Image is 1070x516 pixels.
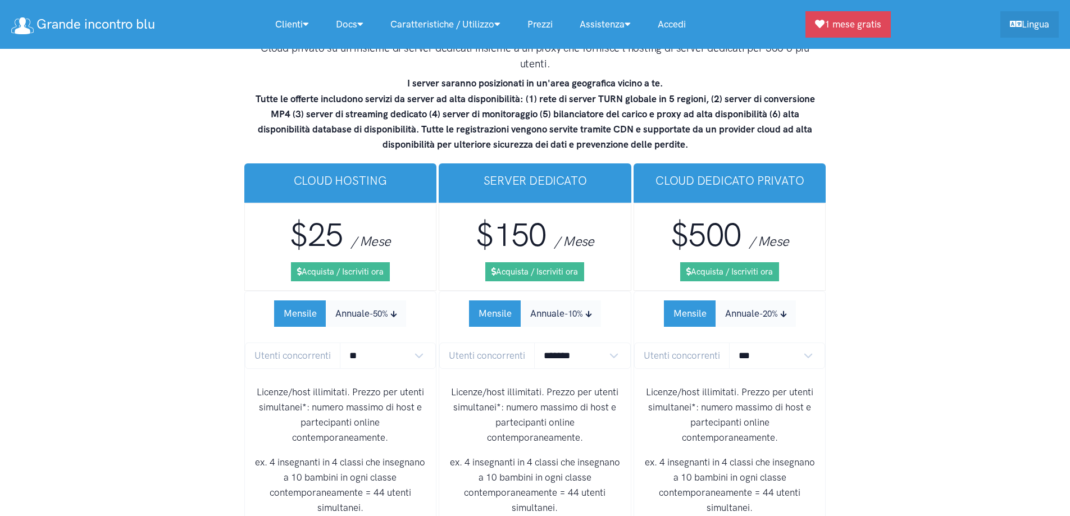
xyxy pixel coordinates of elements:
[671,216,741,254] span: $500
[643,455,817,516] p: ex. 4 insegnanti in 4 classi che insegnano a 10 bambini in ogni classe contemporaneamente = 44 ut...
[245,343,340,369] span: Utenti concorrenti
[326,300,406,327] button: Annuale-50%
[274,300,406,327] div: Subscription Period
[291,262,390,281] a: Acquista / Iscriviti ora
[253,172,428,189] h3: cloud hosting
[680,262,779,281] a: Acquista / Iscriviti ora
[664,300,796,327] div: Subscription Period
[262,12,322,36] a: Clienti
[476,216,547,254] span: $150
[1000,11,1059,38] a: Lingua
[643,385,817,446] p: Licenze/host illimitati. Prezzo per utenti simultanei*: numero massimo di host e partecipanti onl...
[322,12,377,36] a: Docs
[351,233,391,249] span: / Mese
[521,300,601,327] button: Annuale-10%
[439,343,535,369] span: Utenti concorrenti
[377,12,514,36] a: Caratteristiche / Utilizzo
[370,309,388,319] small: -50%
[448,172,622,189] h3: Server Dedicato
[634,343,730,369] span: Utenti concorrenti
[805,11,891,38] a: 1 mese gratis
[664,300,716,327] button: Mensile
[469,300,601,327] div: Subscription Period
[554,233,594,249] span: / Mese
[749,233,789,249] span: / Mese
[11,17,34,34] img: logo
[469,300,521,327] button: Mensile
[643,172,817,189] h3: Cloud dedicato privato
[274,300,326,327] button: Mensile
[256,77,815,150] strong: I server saranno posizionati in un'area geografica vicino a te. Tutte le offerte includono serviz...
[290,216,343,254] span: $25
[716,300,796,327] button: Annuale-20%
[254,385,427,446] p: Licenze/host illimitati. Prezzo per utenti simultanei*: numero massimo di host e partecipanti onl...
[254,455,427,516] p: ex. 4 insegnanti in 4 classi che insegnano a 10 bambini in ogni classe contemporaneamente = 44 ut...
[566,12,644,36] a: Assistenza
[11,12,155,36] a: Grande incontro blu
[448,455,622,516] p: ex. 4 insegnanti in 4 classi che insegnano a 10 bambini in ogni classe contemporaneamente = 44 ut...
[514,12,566,36] a: Prezzi
[448,385,622,446] p: Licenze/host illimitati. Prezzo per utenti simultanei*: numero massimo di host e partecipanti onl...
[644,12,699,36] a: Accedi
[485,262,584,281] a: Acquista / Iscriviti ora
[564,309,583,319] small: -10%
[759,309,778,319] small: -20%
